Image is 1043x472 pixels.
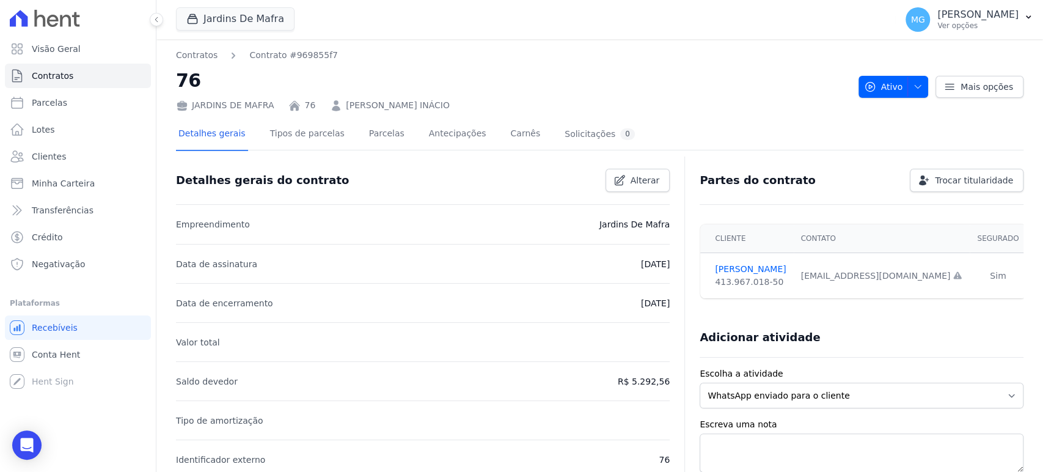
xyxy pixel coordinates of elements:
button: Ativo [858,76,929,98]
p: Ver opções [937,21,1019,31]
p: Saldo devedor [176,374,238,389]
span: Contratos [32,70,73,82]
a: Clientes [5,144,151,169]
a: Negativação [5,252,151,276]
p: Data de assinatura [176,257,257,271]
a: Transferências [5,198,151,223]
a: Lotes [5,117,151,142]
div: Solicitações [565,128,635,140]
nav: Breadcrumb [176,49,338,62]
a: Carnês [508,119,543,151]
a: Parcelas [5,90,151,115]
a: Recebíveis [5,315,151,340]
p: Empreendimento [176,217,250,232]
a: [PERSON_NAME] [715,263,786,276]
a: Parcelas [367,119,407,151]
div: 413.967.018-50 [715,276,786,289]
p: [PERSON_NAME] [937,9,1019,21]
label: Escreva uma nota [700,418,1023,431]
h3: Adicionar atividade [700,330,820,345]
a: Contrato #969855f7 [249,49,338,62]
a: Tipos de parcelas [268,119,347,151]
span: Trocar titularidade [935,174,1013,186]
span: Parcelas [32,97,67,109]
a: Trocar titularidade [910,169,1023,192]
nav: Breadcrumb [176,49,849,62]
h3: Detalhes gerais do contrato [176,173,349,188]
td: Sim [970,253,1026,299]
span: Negativação [32,258,86,270]
p: [DATE] [641,296,670,311]
button: MG [PERSON_NAME] Ver opções [896,2,1043,37]
div: Plataformas [10,296,146,311]
span: Conta Hent [32,348,80,361]
span: Clientes [32,150,66,163]
button: Jardins De Mafra [176,7,295,31]
a: Contratos [5,64,151,88]
a: Alterar [606,169,670,192]
a: Visão Geral [5,37,151,61]
span: Crédito [32,231,63,243]
span: Mais opções [961,81,1013,93]
h3: Partes do contrato [700,173,816,188]
div: JARDINS DE MAFRA [176,99,274,112]
p: [DATE] [641,257,670,271]
p: R$ 5.292,56 [618,374,670,389]
a: Minha Carteira [5,171,151,196]
a: Mais opções [935,76,1023,98]
p: Data de encerramento [176,296,273,311]
p: Identificador externo [176,452,265,467]
a: Solicitações0 [562,119,637,151]
span: Recebíveis [32,322,78,334]
div: Open Intercom Messenger [12,430,42,460]
h2: 76 [176,67,849,94]
p: Jardins De Mafra [599,217,670,232]
span: Transferências [32,204,93,216]
span: Minha Carteira [32,177,95,190]
div: 0 [620,128,635,140]
a: Antecipações [426,119,489,151]
a: 76 [304,99,315,112]
a: Detalhes gerais [176,119,248,151]
p: 76 [659,452,670,467]
span: Visão Geral [32,43,81,55]
p: Tipo de amortização [176,413,263,428]
a: Crédito [5,225,151,249]
a: [PERSON_NAME] INÁCIO [346,99,450,112]
th: Cliente [700,224,793,253]
th: Segurado [970,224,1026,253]
span: Lotes [32,124,55,136]
span: Alterar [631,174,660,186]
a: Conta Hent [5,342,151,367]
span: MG [911,15,925,24]
a: Contratos [176,49,218,62]
th: Contato [794,224,970,253]
label: Escolha a atividade [700,367,1023,380]
div: [EMAIL_ADDRESS][DOMAIN_NAME] [801,270,963,282]
span: Ativo [864,76,903,98]
p: Valor total [176,335,220,350]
